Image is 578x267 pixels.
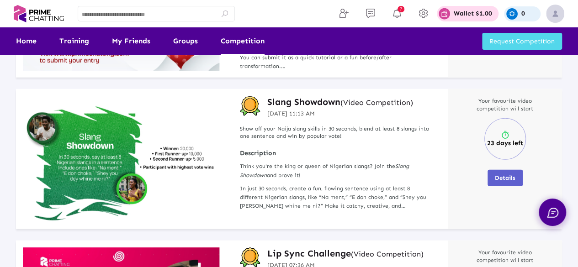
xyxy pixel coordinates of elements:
p: 0 [521,10,525,17]
strong: Description [240,149,434,157]
p: Think you're the king or queen of Nigerian slangs? Join the and prove it! [240,162,434,179]
a: Slang Showdown(Video Competition) [267,96,413,108]
small: (Video Competition) [351,250,424,258]
span: Request Competition [489,37,555,45]
h3: Lip Sync Challenge [267,247,424,259]
a: Groups [173,27,198,55]
img: logo [14,3,64,25]
img: img [546,5,564,23]
p: You can submit it as a quick tutorial or a fun before/after transformation. [240,53,434,71]
h3: Slang Showdown [267,96,413,108]
div: 1 / 1 [23,96,219,222]
a: Home [16,27,37,55]
a: Training [59,27,89,55]
span: 7 [398,6,404,12]
div: Previous slide [27,149,40,169]
p: Show off your Naija slang skills in 30 seconds, blend at least 8 slangs into one sentence and win... [240,125,434,141]
a: Competition [221,27,265,55]
button: Details [488,170,523,186]
img: chat.svg [547,208,558,218]
i: Slang Showdown [240,163,409,178]
button: Request Competition [482,33,562,50]
p: Your favourite video competition will start [464,249,546,264]
img: compititionbanner1753006438-P6K3b.jpg [23,96,219,222]
p: Your favourite video competition will start [464,97,546,113]
p: Wallet $1.00 [454,10,492,17]
p: 23 days left [487,140,523,147]
p: In just 30 seconds, create a fun, flowing sentence using at least 8 different Nigerian slangs, li... [240,184,434,211]
small: (Video Competition) [340,98,413,107]
span: Details [495,174,515,181]
img: competition-badge.svg [240,96,260,116]
a: My Friends [112,27,150,55]
img: timer.svg [500,131,509,140]
a: Lip Sync Challenge(Video Competition) [267,247,424,259]
div: Next slide [202,149,215,169]
p: [DATE] 11:13 AM [267,109,413,118]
